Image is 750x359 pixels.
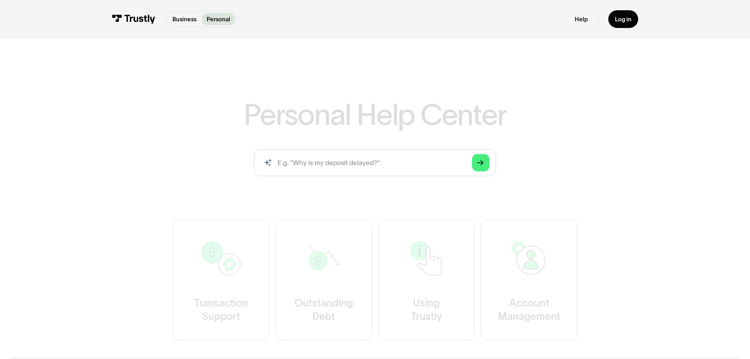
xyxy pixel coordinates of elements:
[244,100,506,129] h1: Personal Help Center
[254,149,496,176] input: search
[172,15,196,24] p: Business
[294,297,353,324] div: Outstanding Debt
[207,15,230,24] p: Personal
[615,15,631,23] div: Log in
[173,219,269,340] a: TransactionSupport
[378,219,475,340] a: UsingTrustly
[202,13,235,25] a: Personal
[167,13,201,25] a: Business
[575,15,588,23] a: Help
[608,10,638,28] a: Log in
[481,219,577,340] a: AccountManagement
[411,297,442,324] div: Using Trustly
[112,15,155,24] img: Trustly Logo
[498,297,560,324] div: Account Management
[194,297,248,324] div: Transaction Support
[276,219,372,340] a: OutstandingDebt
